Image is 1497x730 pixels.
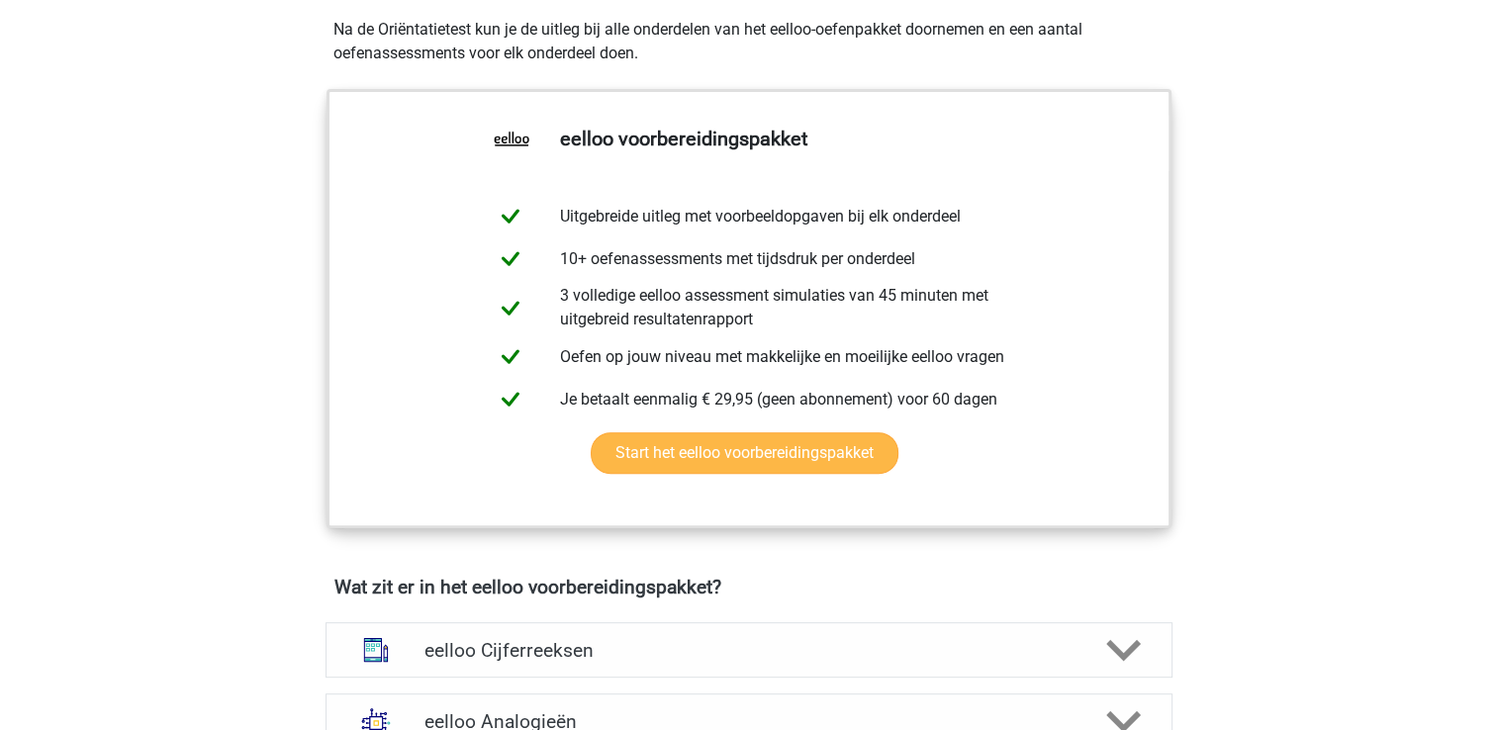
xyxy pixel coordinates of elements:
[318,622,1180,678] a: cijferreeksen eelloo Cijferreeksen
[591,432,898,474] a: Start het eelloo voorbereidingspakket
[424,639,1073,662] h4: eelloo Cijferreeksen
[326,18,1172,65] div: Na de Oriëntatietest kun je de uitleg bij alle onderdelen van het eelloo-oefenpakket doornemen en...
[350,624,402,676] img: cijferreeksen
[334,576,1164,598] h4: Wat zit er in het eelloo voorbereidingspakket?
